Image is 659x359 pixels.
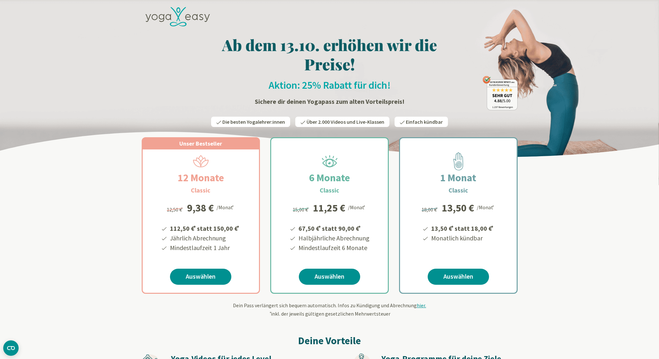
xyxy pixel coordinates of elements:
div: /Monat [348,203,366,211]
li: 112,50 € statt 150,00 € [169,222,240,233]
img: ausgezeichnet_badge.png [483,76,518,110]
div: 13,50 € [442,203,474,213]
li: Halbjährliche Abrechnung [298,233,370,243]
div: Dein Pass verlängert sich bequem automatisch. Infos zu Kündigung und Abrechnung [142,301,518,318]
span: Die besten Yogalehrer:innen [222,119,285,125]
span: Unser Bestseller [179,140,222,147]
span: Einfach kündbar [406,119,443,125]
li: 13,50 € statt 18,00 € [430,222,494,233]
span: 15,00 € [293,206,310,213]
li: 67,50 € statt 90,00 € [298,222,370,233]
strong: Sichere dir deinen Yogapass zum alten Vorteilspreis! [255,97,405,105]
div: /Monat [477,203,495,211]
a: Auswählen [428,269,489,285]
h2: 1 Monat [425,170,492,185]
span: 18,00 € [422,206,439,213]
h3: Classic [320,185,339,195]
h1: Ab dem 13.10. erhöhen wir die Preise! [142,35,518,74]
button: CMP-Widget öffnen [3,340,19,356]
span: Über 2.000 Videos und Live-Klassen [307,119,384,125]
h2: Aktion: 25% Rabatt für dich! [142,79,518,92]
li: Mindestlaufzeit 6 Monate [298,243,370,253]
span: inkl. der jeweils gültigen gesetzlichen Mehrwertsteuer [269,310,390,317]
div: /Monat [217,203,235,211]
h3: Classic [449,185,468,195]
h2: Deine Vorteile [142,333,518,348]
span: 12,50 € [167,206,184,213]
li: Monatlich kündbar [430,233,494,243]
a: Auswählen [170,269,231,285]
h2: 12 Monate [162,170,239,185]
li: Mindestlaufzeit 1 Jahr [169,243,240,253]
a: Auswählen [299,269,360,285]
li: Jährlich Abrechnung [169,233,240,243]
div: 11,25 € [313,203,345,213]
div: 9,38 € [187,203,214,213]
span: hier. [417,302,426,309]
h2: 6 Monate [294,170,365,185]
h3: Classic [191,185,210,195]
